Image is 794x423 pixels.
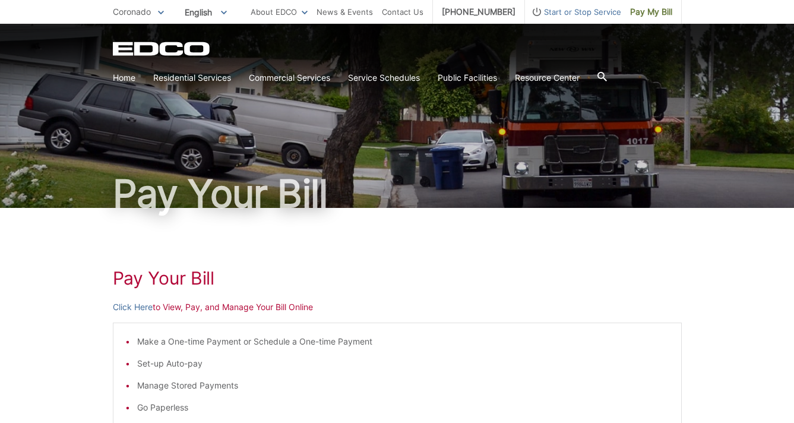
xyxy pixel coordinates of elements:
li: Manage Stored Payments [137,379,669,392]
h1: Pay Your Bill [113,267,682,289]
a: Click Here [113,301,153,314]
a: Contact Us [382,5,423,18]
a: EDCD logo. Return to the homepage. [113,42,211,56]
a: Commercial Services [249,71,330,84]
li: Go Paperless [137,401,669,414]
span: English [176,2,236,22]
a: Resource Center [515,71,580,84]
a: Home [113,71,135,84]
a: Residential Services [153,71,231,84]
li: Set-up Auto-pay [137,357,669,370]
p: to View, Pay, and Manage Your Bill Online [113,301,682,314]
li: Make a One-time Payment or Schedule a One-time Payment [137,335,669,348]
a: Service Schedules [348,71,420,84]
span: Coronado [113,7,151,17]
span: Pay My Bill [630,5,672,18]
h1: Pay Your Bill [113,175,682,213]
a: Public Facilities [438,71,497,84]
a: About EDCO [251,5,308,18]
a: News & Events [317,5,373,18]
